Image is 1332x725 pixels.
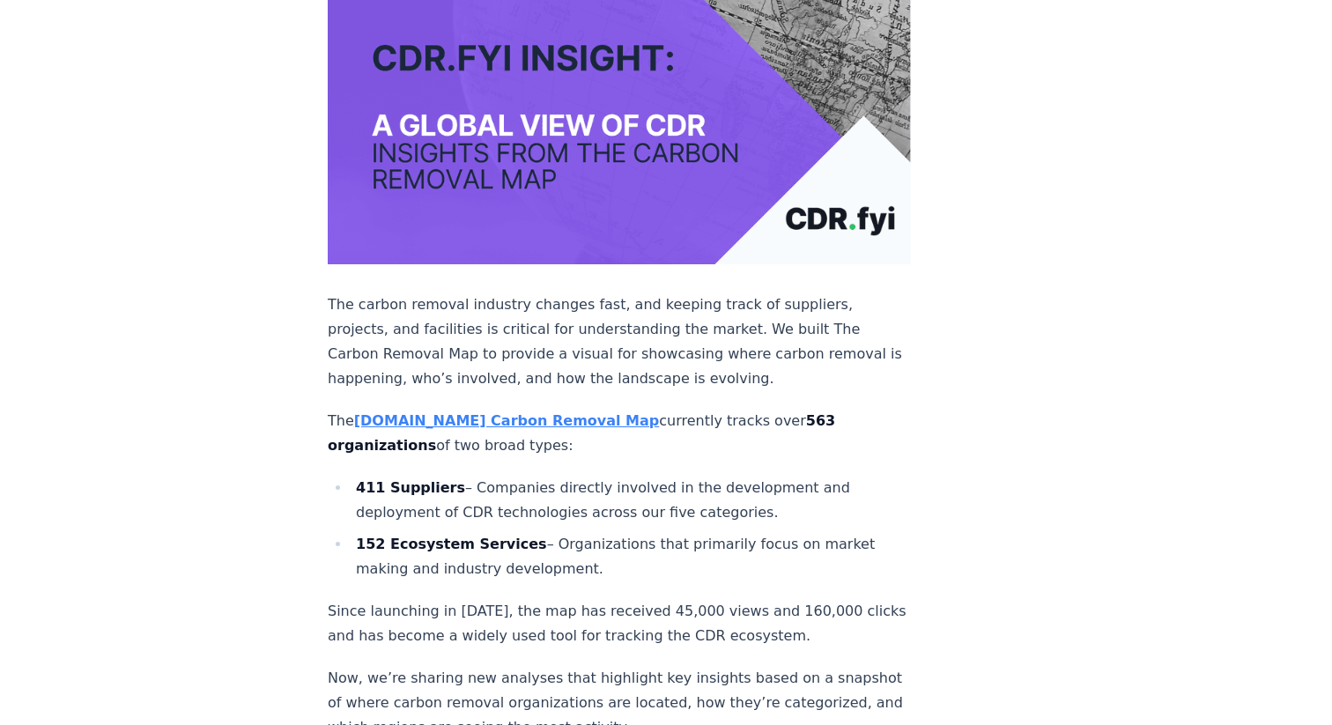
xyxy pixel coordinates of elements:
li: – Companies directly involved in the development and deployment of CDR technologies across our fi... [351,476,911,525]
p: The currently tracks over of two broad types: [328,409,911,458]
p: The carbon removal industry changes fast, and keeping track of suppliers, projects, and facilitie... [328,292,911,391]
strong: 411 Suppliers [356,479,465,496]
li: – Organizations that primarily focus on market making and industry development. [351,532,911,581]
a: [DOMAIN_NAME] Carbon Removal Map [354,412,659,429]
strong: 152 Ecosystem Services [356,536,547,552]
p: Since launching in [DATE], the map has received 45,000 views and 160,000 clicks and has become a ... [328,599,911,648]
